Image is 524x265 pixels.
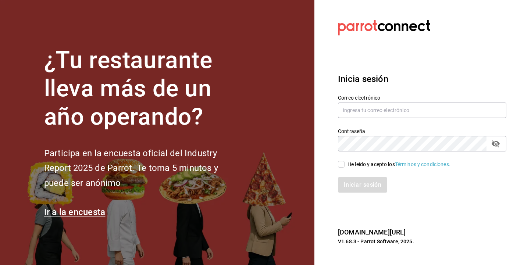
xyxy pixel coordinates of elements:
div: He leído y acepto los [347,161,450,168]
h2: Participa en la encuesta oficial del Industry Report 2025 de Parrot. Te toma 5 minutos y puede se... [44,146,243,191]
label: Correo electrónico [338,95,506,100]
p: V1.68.3 - Parrot Software, 2025. [338,238,506,245]
h1: ¿Tu restaurante lleva más de un año operando? [44,46,243,131]
a: Ir a la encuesta [44,207,106,217]
a: Términos y condiciones. [395,161,450,167]
button: passwordField [489,137,502,150]
input: Ingresa tu correo electrónico [338,103,506,118]
a: [DOMAIN_NAME][URL] [338,228,406,236]
label: Contraseña [338,129,506,134]
h3: Inicia sesión [338,72,506,86]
